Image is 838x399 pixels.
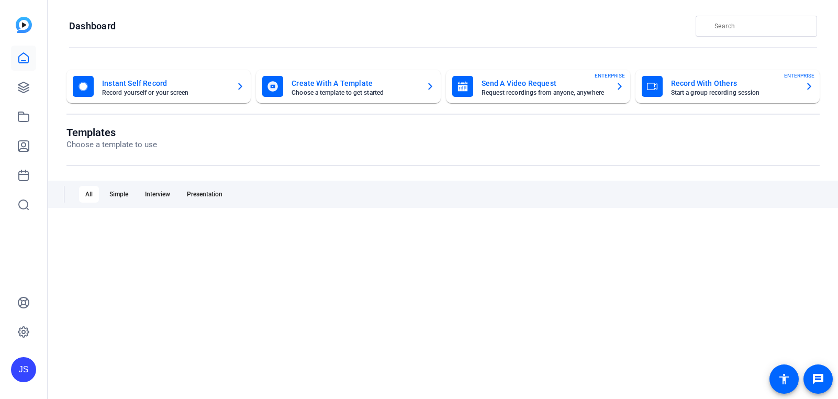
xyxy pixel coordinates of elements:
button: Send A Video RequestRequest recordings from anyone, anywhereENTERPRISE [446,70,630,103]
div: Presentation [181,186,229,203]
h1: Templates [66,126,157,139]
div: Simple [103,186,135,203]
div: JS [11,357,36,382]
mat-icon: accessibility [778,373,790,385]
button: Create With A TemplateChoose a template to get started [256,70,440,103]
h1: Dashboard [69,20,116,32]
mat-card-subtitle: Choose a template to get started [292,90,417,96]
mat-card-title: Instant Self Record [102,77,228,90]
p: Choose a template to use [66,139,157,151]
mat-card-subtitle: Request recordings from anyone, anywhere [482,90,607,96]
button: Record With OthersStart a group recording sessionENTERPRISE [635,70,820,103]
mat-card-title: Send A Video Request [482,77,607,90]
input: Search [714,20,809,32]
mat-card-title: Create With A Template [292,77,417,90]
mat-card-title: Record With Others [671,77,797,90]
span: ENTERPRISE [784,72,814,80]
div: Interview [139,186,176,203]
span: ENTERPRISE [595,72,625,80]
div: All [79,186,99,203]
mat-card-subtitle: Start a group recording session [671,90,797,96]
mat-card-subtitle: Record yourself or your screen [102,90,228,96]
img: blue-gradient.svg [16,17,32,33]
button: Instant Self RecordRecord yourself or your screen [66,70,251,103]
mat-icon: message [812,373,824,385]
